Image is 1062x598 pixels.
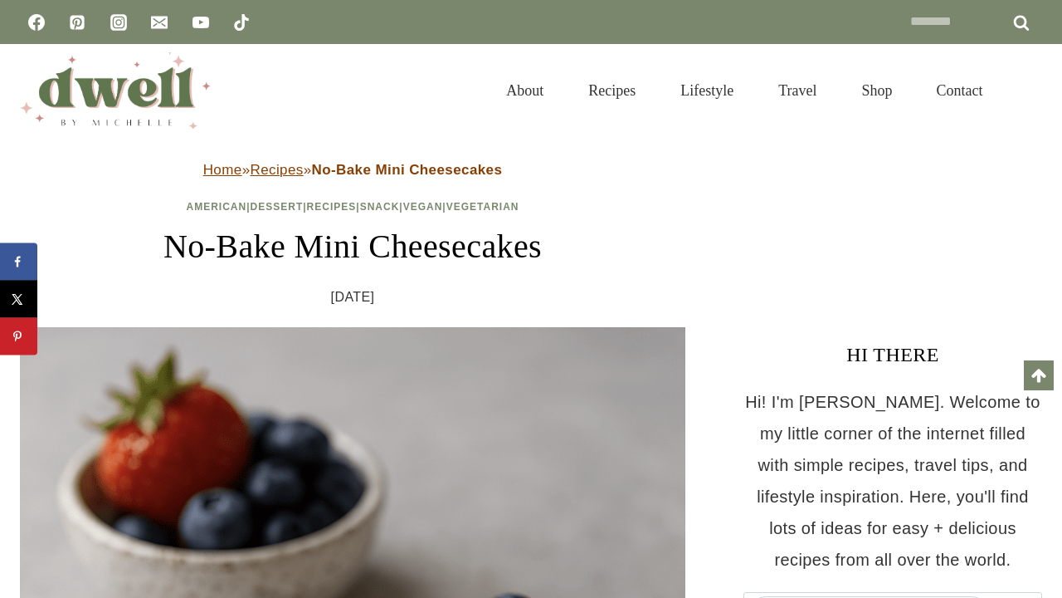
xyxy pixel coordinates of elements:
[658,61,756,120] a: Lifestyle
[307,201,357,213] a: Recipes
[20,6,53,39] a: Facebook
[251,201,304,213] a: Dessert
[743,386,1042,576] p: Hi! I'm [PERSON_NAME]. Welcome to my little corner of the internet filled with simple recipes, tr...
[756,61,839,120] a: Travel
[446,201,519,213] a: Vegetarian
[250,162,303,178] a: Recipes
[143,6,176,39] a: Email
[331,285,375,310] time: [DATE]
[360,201,400,213] a: Snack
[61,6,94,39] a: Pinterest
[743,340,1042,370] h3: HI THERE
[203,162,503,178] span: » »
[484,61,566,120] a: About
[484,61,1006,120] nav: Primary Navigation
[184,6,217,39] a: YouTube
[20,52,211,129] img: DWELL by michelle
[1014,76,1042,105] button: View Search Form
[102,6,135,39] a: Instagram
[225,6,258,39] a: TikTok
[312,162,503,178] strong: No-Bake Mini Cheesecakes
[203,162,242,178] a: Home
[403,201,443,213] a: Vegan
[20,222,685,272] h1: No-Bake Mini Cheesecakes
[566,61,658,120] a: Recipes
[1024,360,1054,390] a: Scroll to top
[187,201,519,213] span: | | | | |
[839,61,914,120] a: Shop
[187,201,247,213] a: American
[914,61,1006,120] a: Contact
